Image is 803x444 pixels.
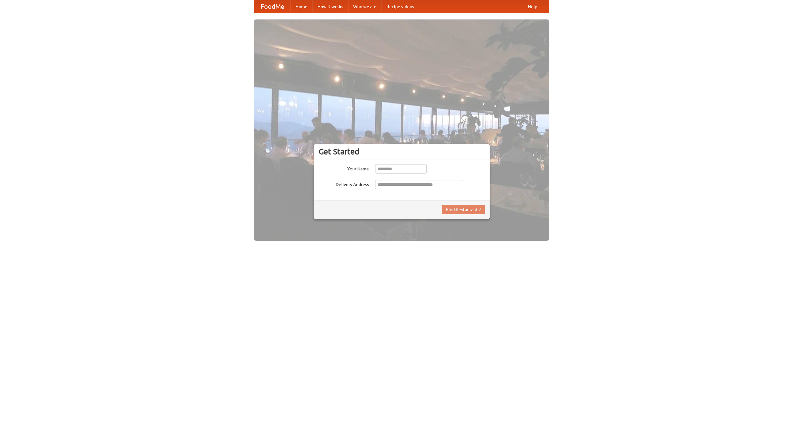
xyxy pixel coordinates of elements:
a: Who we are [348,0,381,13]
a: Help [523,0,542,13]
label: Delivery Address [319,180,369,188]
label: Your Name [319,164,369,172]
a: Home [290,0,312,13]
h3: Get Started [319,147,485,156]
a: Recipe videos [381,0,419,13]
a: How it works [312,0,348,13]
a: FoodMe [254,0,290,13]
button: Find Restaurants! [442,205,485,214]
